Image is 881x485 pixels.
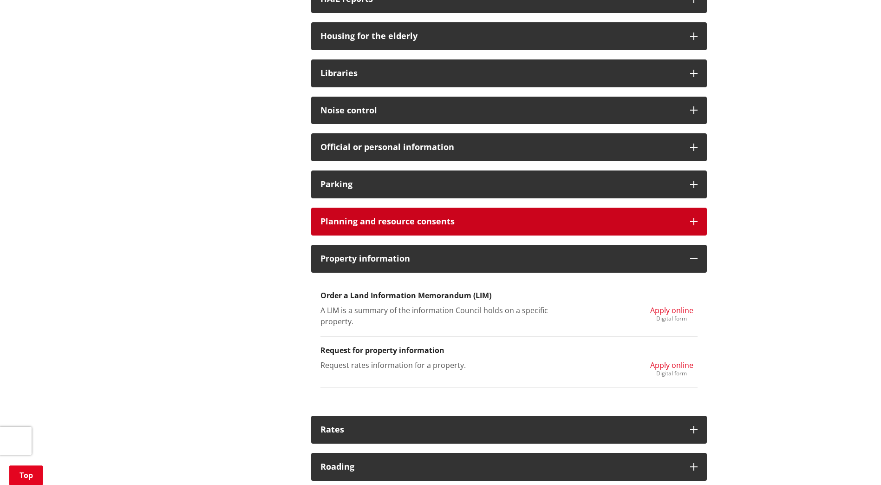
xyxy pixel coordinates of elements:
h3: Rates [320,425,681,434]
span: Apply online [650,360,693,370]
h3: Request for property information [320,346,698,355]
a: Top [9,465,43,485]
h3: Roading [320,462,681,472]
p: Request rates information for a property. [320,360,567,371]
h3: Property information [320,254,681,263]
h3: Parking [320,180,681,189]
div: Digital form [650,316,693,321]
h3: Libraries [320,69,681,78]
div: Digital form [650,371,693,376]
a: Apply online Digital form [650,360,693,376]
h3: Order a Land Information Memorandum (LIM) [320,291,698,300]
p: A LIM is a summary of the information Council holds on a specific property. [320,305,567,327]
h3: Official or personal information [320,143,681,152]
iframe: Messenger Launcher [838,446,872,479]
h3: Noise control [320,106,681,115]
h3: Planning and resource consents [320,217,681,226]
a: Apply online Digital form [650,305,693,321]
span: Apply online [650,305,693,315]
h3: Housing for the elderly [320,32,681,41]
